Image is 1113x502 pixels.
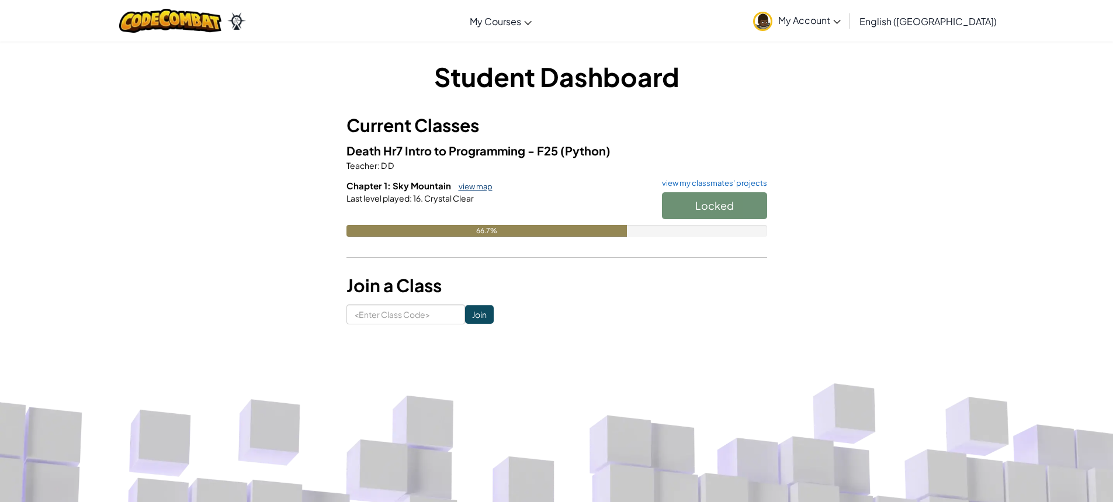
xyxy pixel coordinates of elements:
[346,304,465,324] input: <Enter Class Code>
[346,58,767,95] h1: Student Dashboard
[227,12,246,30] img: Ozaria
[377,160,380,171] span: :
[656,179,767,187] a: view my classmates' projects
[346,143,560,158] span: Death Hr7 Intro to Programming - F25
[854,5,1003,37] a: English ([GEOGRAPHIC_DATA])
[453,182,493,191] a: view map
[560,143,611,158] span: (Python)
[380,160,394,171] span: D D
[470,15,521,27] span: My Courses
[346,193,410,203] span: Last level played
[346,180,453,191] span: Chapter 1: Sky Mountain
[412,193,423,203] span: 16.
[465,305,494,324] input: Join
[464,5,538,37] a: My Courses
[859,15,997,27] span: English ([GEOGRAPHIC_DATA])
[346,160,377,171] span: Teacher
[747,2,847,39] a: My Account
[753,12,772,31] img: avatar
[119,9,221,33] img: CodeCombat logo
[778,14,841,26] span: My Account
[346,272,767,299] h3: Join a Class
[423,193,474,203] span: Crystal Clear
[346,112,767,139] h3: Current Classes
[410,193,412,203] span: :
[346,225,627,237] div: 66.7%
